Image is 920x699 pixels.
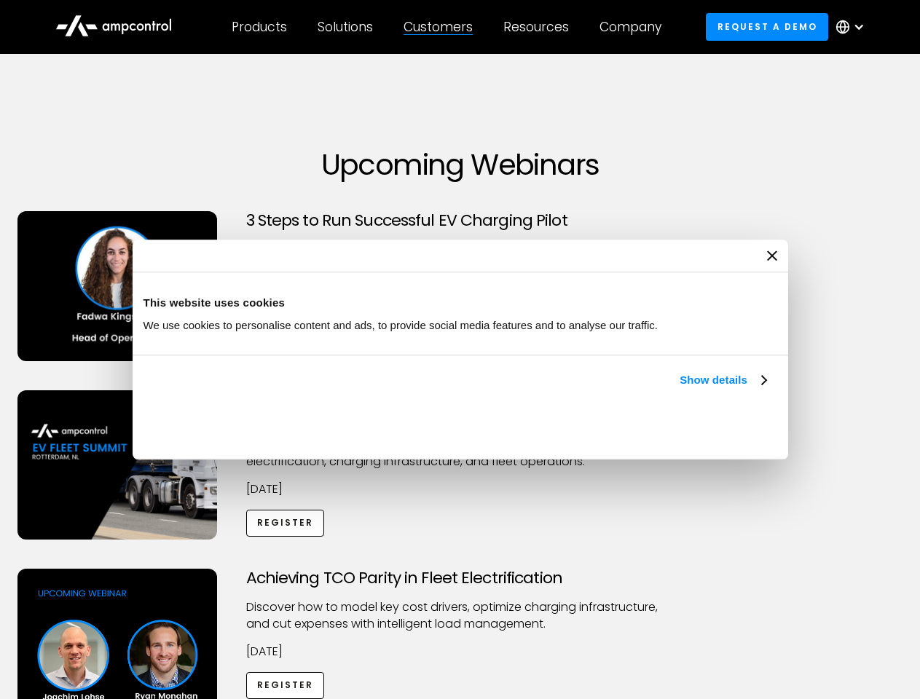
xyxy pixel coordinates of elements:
[246,211,675,230] h3: 3 Steps to Run Successful EV Charging Pilot
[246,599,675,632] p: Discover how to model key cost drivers, optimize charging infrastructure, and cut expenses with i...
[767,250,777,261] button: Close banner
[143,294,777,312] div: This website uses cookies
[503,19,569,35] div: Resources
[232,19,287,35] div: Products
[318,19,373,35] div: Solutions
[246,672,325,699] a: Register
[246,644,675,660] p: [DATE]
[562,406,771,448] button: Okay
[599,19,661,35] div: Company
[680,371,766,389] a: Show details
[17,147,903,182] h1: Upcoming Webinars
[404,19,473,35] div: Customers
[246,481,675,497] p: [DATE]
[706,13,828,40] a: Request a demo
[246,569,675,588] h3: Achieving TCO Parity in Fleet Electrification
[143,319,658,331] span: We use cookies to personalise content and ads, to provide social media features and to analyse ou...
[246,510,325,537] a: Register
